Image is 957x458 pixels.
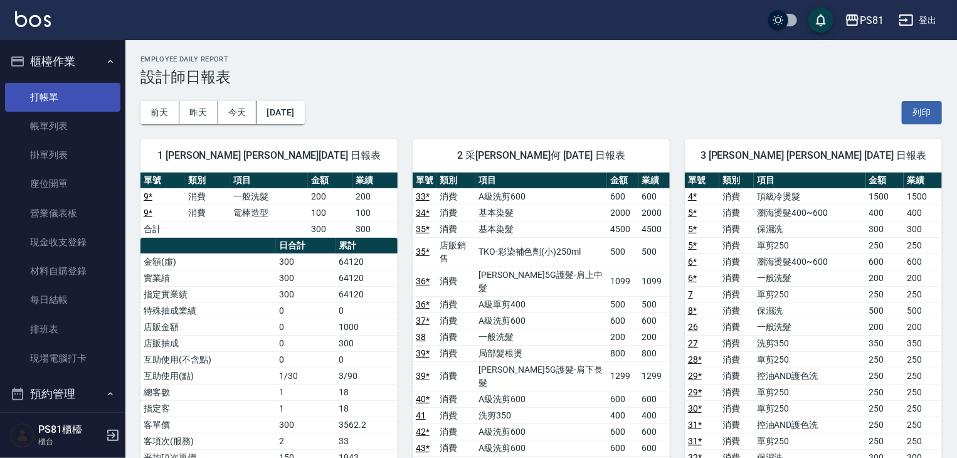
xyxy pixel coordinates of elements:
a: 27 [688,338,698,348]
td: 一般洗髮 [754,319,866,335]
td: 局部髮根燙 [475,345,607,361]
td: 800 [638,345,670,361]
td: 互助使用(點) [140,368,276,384]
td: 消費 [436,329,475,345]
td: 350 [904,335,942,351]
td: 200 [904,270,942,286]
td: 店販抽成 [140,335,276,351]
td: 金額(虛) [140,253,276,270]
button: 今天 [218,101,257,124]
a: 現金收支登錄 [5,228,120,257]
td: 400 [904,205,942,221]
th: 金額 [308,173,352,189]
td: 消費 [719,270,754,286]
td: 控油AND護色洗 [754,368,866,384]
td: 合計 [140,221,185,237]
td: 250 [866,368,904,384]
td: 600 [607,391,638,407]
td: 300 [336,335,398,351]
td: 500 [638,237,670,267]
th: 項目 [230,173,308,189]
td: 350 [866,335,904,351]
td: 消費 [719,351,754,368]
button: 列印 [902,101,942,124]
th: 類別 [185,173,230,189]
td: 600 [638,391,670,407]
td: 一般洗髮 [754,270,866,286]
td: 0 [336,351,398,368]
td: 3562.2 [336,417,398,433]
td: 300 [866,221,904,237]
h3: 設計師日報表 [140,68,942,86]
th: 業績 [638,173,670,189]
td: 洗剪350 [475,407,607,423]
td: 0 [276,319,336,335]
td: A級洗剪600 [475,312,607,329]
td: 保濕洗 [754,221,866,237]
th: 單號 [685,173,719,189]
td: A級洗剪600 [475,188,607,205]
td: 250 [866,237,904,253]
td: 消費 [719,335,754,351]
button: 前天 [140,101,179,124]
td: [PERSON_NAME]5G護髮-肩下長髮 [475,361,607,391]
td: 300 [353,221,398,237]
td: 2000 [638,205,670,221]
td: 消費 [719,237,754,253]
td: 保濕洗 [754,302,866,319]
td: 客項次(服務) [140,433,276,449]
td: A級洗剪600 [475,423,607,440]
td: 基本染髮 [475,221,607,237]
th: 類別 [436,173,475,189]
td: 消費 [719,302,754,319]
td: 消費 [436,391,475,407]
button: 登出 [894,9,942,32]
span: 2 采[PERSON_NAME]何 [DATE] 日報表 [428,149,655,162]
td: 消費 [719,221,754,237]
td: 400 [607,407,638,423]
td: 200 [904,319,942,335]
td: 指定客 [140,400,276,417]
td: 200 [607,329,638,345]
td: 消費 [185,188,230,205]
td: 消費 [436,188,475,205]
td: 消費 [436,221,475,237]
td: 500 [607,296,638,312]
img: Person [10,423,35,448]
h5: PS81櫃檯 [38,423,102,436]
td: 250 [866,433,904,449]
td: 1099 [638,267,670,296]
h2: Employee Daily Report [140,55,942,63]
td: 消費 [719,417,754,433]
td: 800 [607,345,638,361]
td: 店販金額 [140,319,276,335]
td: 總客數 [140,384,276,400]
td: 250 [866,384,904,400]
td: 200 [638,329,670,345]
td: 250 [904,286,942,302]
td: 消費 [719,188,754,205]
td: 單剪250 [754,384,866,400]
a: 材料自購登錄 [5,257,120,285]
td: 500 [866,302,904,319]
td: 洗剪350 [754,335,866,351]
td: 1000 [336,319,398,335]
td: 單剪250 [754,433,866,449]
td: 1299 [607,361,638,391]
td: 1 [276,400,336,417]
button: 預約管理 [5,378,120,410]
td: 250 [866,286,904,302]
a: 41 [416,410,426,420]
a: 帳單列表 [5,112,120,141]
th: 單號 [140,173,185,189]
td: 客單價 [140,417,276,433]
td: 250 [866,417,904,433]
td: 200 [353,188,398,205]
td: 1/30 [276,368,336,384]
table: a dense table [140,173,398,238]
td: 400 [866,205,904,221]
td: 600 [607,312,638,329]
td: 500 [638,296,670,312]
td: [PERSON_NAME]5G護髮-肩上中髮 [475,267,607,296]
th: 日合計 [276,238,336,254]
